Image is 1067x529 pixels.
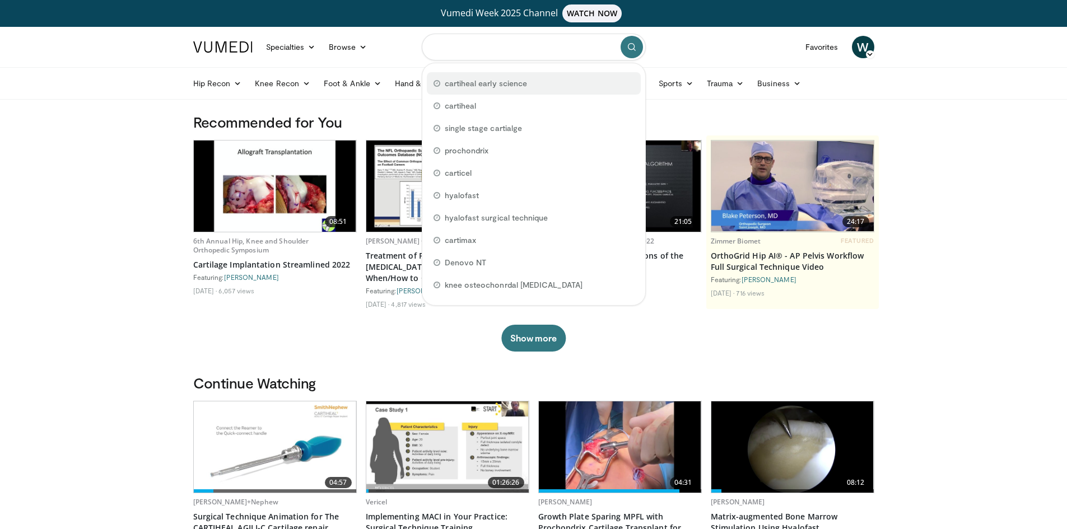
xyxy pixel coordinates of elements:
button: Show more [501,325,566,352]
input: Search topics, interventions [422,34,646,60]
a: Vumedi Week 2025 ChannelWATCH NOW [195,4,873,22]
span: Denovo NT [445,257,487,268]
a: 25:53 [366,141,529,232]
img: f80f3ce6-85cd-4b71-88ce-e118548116d1.620x360_q85_upscale.jpg [194,401,356,493]
span: 04:31 [670,477,697,488]
a: [PERSON_NAME] [711,497,765,507]
a: 01:26:26 [366,401,529,493]
li: [DATE] [711,288,735,297]
span: 21:05 [670,216,697,227]
li: 6,057 views [218,286,254,295]
a: Browse [322,36,374,58]
span: hyalofast [445,190,479,201]
a: Specialties [259,36,323,58]
li: 4,817 views [391,299,426,308]
a: Vericel [366,497,388,507]
span: 04:57 [325,477,352,488]
a: Hand & Wrist [388,72,460,95]
img: c80c1d29-5d08-4b57-b833-2b3295cd5297.620x360_q85_upscale.jpg [711,141,874,231]
span: cartiheal early science [445,78,528,89]
a: Treatment of Full-Thickness [MEDICAL_DATA] of the Knee in Athletes: When/How to Operate? What Are... [366,250,529,284]
img: 6a0e6be9-25e9-49bf-85c4-8e9e120ec878.620x360_q85_upscale.jpg [194,141,356,232]
span: WATCH NOW [562,4,622,22]
a: 6th Annual Hip, Knee and Shoulder Orthopedic Symposium [193,236,309,255]
a: [PERSON_NAME] [742,275,796,283]
a: [PERSON_NAME] Orthopaedic Institute [366,236,493,246]
a: [PERSON_NAME] [538,497,593,507]
a: Cartilage Implantation Streamlined 2022 [193,259,357,270]
img: ab458ae3-3b7b-44f1-8043-76735947851a.620x360_q85_upscale.jpg [366,141,529,232]
div: Featuring: [711,275,874,284]
span: single stage cartialge [445,123,523,134]
span: 01:26:26 [488,477,524,488]
span: carticel [445,167,472,179]
span: prochondrix [445,145,489,156]
span: 08:51 [325,216,352,227]
li: [DATE] [366,299,390,308]
span: cartiheal [445,100,477,111]
h3: Continue Watching [193,374,874,392]
span: knee osteochonrdal [MEDICAL_DATA] [445,279,583,291]
a: OrthoGrid Hip AI® - AP Pelvis Workflow Full Surgical Technique Video [711,250,874,273]
img: 7b4f6c32-a76f-439f-8c71-1c7b3b2ebda1.620x360_q85_upscale.jpg [711,401,874,493]
a: Zimmer Biomet [711,236,761,246]
a: Favorites [799,36,845,58]
a: [PERSON_NAME] [397,287,451,294]
a: Hip Recon [187,72,249,95]
a: Sports [652,72,700,95]
h3: Recommended for You [193,113,874,131]
a: W [852,36,874,58]
div: Featuring: [366,286,529,295]
img: ce873a1a-70bc-48a4-9bd1-9bfecf71c334.620x360_q85_upscale.jpg [366,401,529,493]
li: 716 views [736,288,765,297]
a: Foot & Ankle [317,72,388,95]
a: 24:17 [711,141,874,232]
a: Knee Recon [248,72,317,95]
li: [DATE] [193,286,217,295]
a: Trauma [700,72,751,95]
a: Business [751,72,808,95]
a: 04:31 [539,401,701,493]
a: [PERSON_NAME] [224,273,279,281]
span: 24:17 [842,216,869,227]
div: Featuring: [193,273,357,282]
a: [PERSON_NAME]+Nephew [193,497,278,507]
span: hyalofast surgical technique [445,212,548,223]
img: ffc56676-9ce6-4709-8329-14d886d4fcb7.620x360_q85_upscale.jpg [539,401,701,493]
a: 04:57 [194,401,356,493]
span: cartimax [445,235,477,246]
a: 08:51 [194,141,356,232]
span: 08:12 [842,477,869,488]
span: FEATURED [841,237,874,245]
img: VuMedi Logo [193,41,253,53]
a: 08:12 [711,401,874,493]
